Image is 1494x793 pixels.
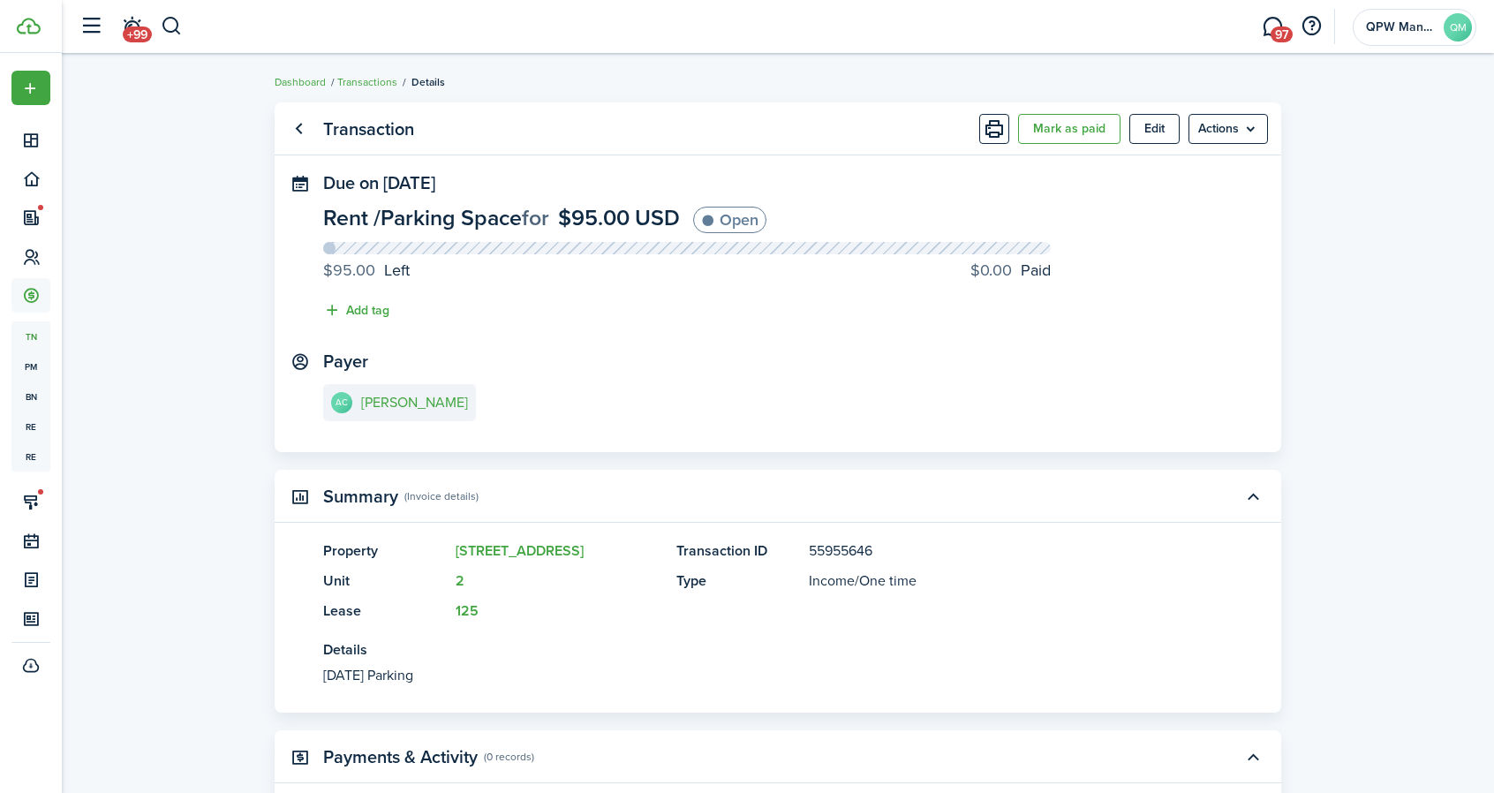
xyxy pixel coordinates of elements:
[115,4,148,49] a: Notifications
[161,11,183,42] button: Search
[11,71,50,105] button: Open menu
[323,540,447,562] panel-main-title: Property
[323,600,447,622] panel-main-title: Lease
[809,540,1180,562] panel-main-description: 55955646
[331,392,352,413] avatar-text: AC
[1256,4,1289,49] a: Messaging
[809,570,1180,592] panel-main-description: /
[456,540,584,561] a: [STREET_ADDRESS]
[323,570,447,592] panel-main-title: Unit
[74,10,108,43] button: Open sidebar
[1129,114,1180,144] button: Edit
[323,351,368,372] panel-main-title: Payer
[275,74,326,90] a: Dashboard
[456,600,479,621] a: 125
[1444,13,1472,42] avatar-text: QM
[323,384,476,421] a: AC[PERSON_NAME]
[1366,21,1437,34] span: QPW Management Corp.
[11,442,50,472] a: re
[456,570,464,591] a: 2
[323,259,410,283] progress-caption-label: Left
[809,570,855,591] span: Income
[979,114,1009,144] button: Print
[676,540,800,562] panel-main-title: Transaction ID
[11,412,50,442] a: re
[1271,26,1293,42] span: 97
[337,74,397,90] a: Transactions
[123,26,152,42] span: +99
[970,259,1012,283] progress-caption-label-value: $0.00
[558,201,680,234] span: $95.00 USD
[323,300,389,321] button: Add tag
[11,381,50,412] a: bn
[323,639,1180,661] panel-main-title: Details
[970,259,1051,283] progress-caption-label: Paid
[323,665,1180,686] panel-main-description: [DATE] Parking
[283,114,313,144] a: Go back
[323,259,375,283] progress-caption-label-value: $95.00
[859,570,917,591] span: One time
[1238,481,1268,511] button: Toggle accordion
[275,540,1281,713] panel-main-body: Toggle accordion
[323,201,522,234] span: Rent / Parking Space
[522,201,549,234] span: for
[1188,114,1268,144] button: Open menu
[11,351,50,381] a: pm
[1296,11,1326,42] button: Open resource center
[411,74,445,90] span: Details
[323,119,414,140] panel-main-title: Transaction
[1018,114,1120,144] button: Mark as paid
[361,395,468,411] e-details-info-title: [PERSON_NAME]
[1188,114,1268,144] menu-btn: Actions
[404,488,479,504] panel-main-subtitle: (Invoice details)
[17,18,41,34] img: TenantCloud
[323,487,398,507] panel-main-title: Summary
[323,747,478,767] panel-main-title: Payments & Activity
[676,570,800,592] panel-main-title: Type
[484,749,534,765] panel-main-subtitle: (0 records)
[11,321,50,351] a: tn
[1238,742,1268,772] button: Toggle accordion
[323,170,435,196] span: Due on [DATE]
[693,207,766,233] status: Open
